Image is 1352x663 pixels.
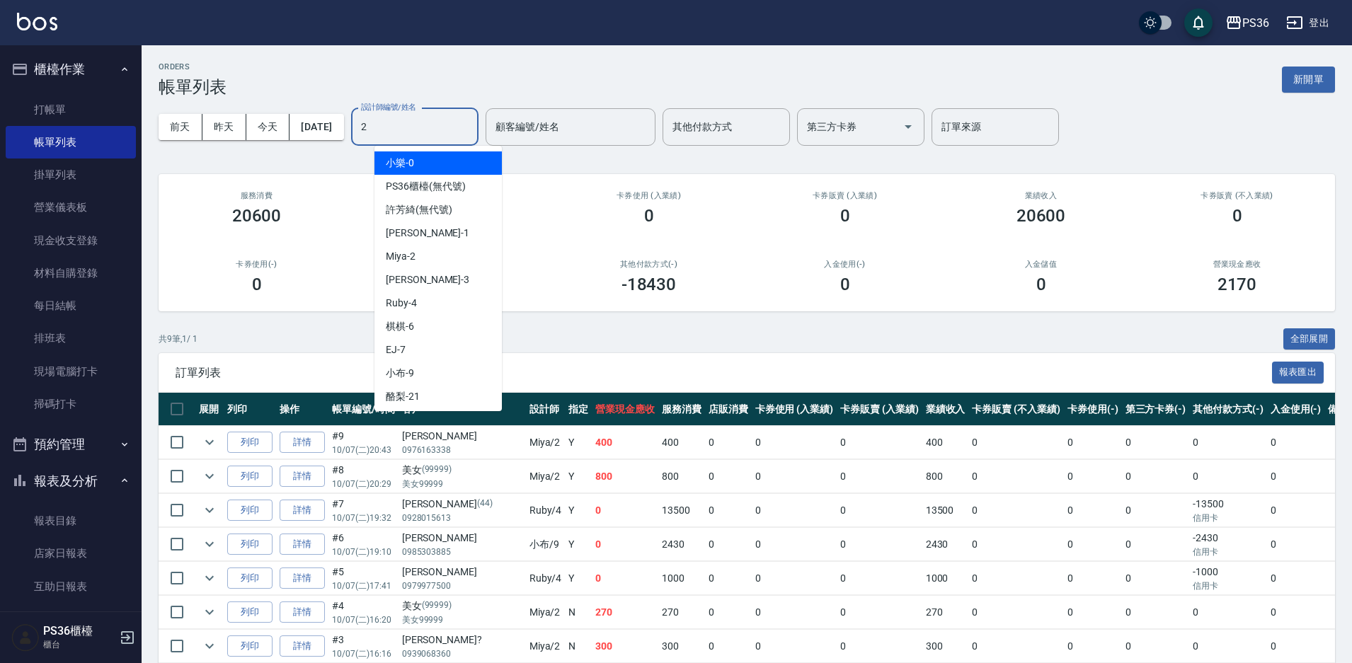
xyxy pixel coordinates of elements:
td: Miya /2 [526,596,566,629]
span: 訂單列表 [176,366,1272,380]
a: 材料自購登錄 [6,257,136,289]
td: 0 [592,528,658,561]
button: 預約管理 [6,426,136,463]
td: 2430 [658,528,705,561]
td: 400 [658,426,705,459]
td: 0 [968,426,1063,459]
td: -1000 [1189,562,1267,595]
h2: 業績收入 [960,191,1122,200]
a: 新開單 [1282,72,1335,86]
td: -2430 [1189,528,1267,561]
p: 櫃台 [43,638,115,651]
p: 0976163338 [402,444,522,456]
h2: 卡券販賣 (不入業績) [1156,191,1318,200]
p: (44) [477,497,493,512]
a: 詳情 [280,567,325,589]
td: Miya /2 [526,426,566,459]
td: 400 [922,426,969,459]
p: 10/07 (二) 20:29 [332,478,395,490]
button: 列印 [227,500,273,521]
td: 1000 [658,562,705,595]
td: Y [565,494,592,527]
button: save [1184,8,1213,37]
td: 800 [592,460,658,493]
td: 0 [1064,562,1122,595]
h2: 入金使用(-) [764,260,926,269]
h2: 營業現金應收 [1156,260,1318,269]
a: 打帳單 [6,93,136,126]
td: 0 [705,630,752,663]
td: 0 [705,460,752,493]
td: 0 [1267,528,1325,561]
button: 列印 [227,466,273,488]
th: 卡券販賣 (入業績) [837,393,922,426]
td: 0 [1064,460,1122,493]
td: 0 [968,562,1063,595]
td: 0 [1267,630,1325,663]
a: 排班表 [6,322,136,354]
th: 第三方卡券(-) [1122,393,1190,426]
button: 報表及分析 [6,463,136,500]
td: 0 [837,596,922,629]
div: [PERSON_NAME]? [402,633,522,647]
td: 0 [1189,426,1267,459]
a: 詳情 [280,601,325,623]
button: expand row [199,534,220,555]
a: 現場電腦打卡 [6,355,136,388]
th: 展開 [195,393,224,426]
td: 0 [1122,460,1190,493]
td: 400 [592,426,658,459]
span: [PERSON_NAME] -1 [386,226,469,241]
button: expand row [199,500,220,521]
h2: 其他付款方式(-) [568,260,730,269]
p: 0928015613 [402,512,522,524]
h3: 服務消費 [176,191,338,200]
td: 0 [1267,596,1325,629]
td: 0 [1267,562,1325,595]
th: 列印 [224,393,276,426]
td: 13500 [658,494,705,527]
td: 0 [1267,426,1325,459]
td: 0 [752,562,837,595]
td: 0 [837,494,922,527]
h3: 0 [252,275,262,294]
button: 登出 [1281,10,1335,36]
td: 小布 /9 [526,528,566,561]
button: PS36 [1220,8,1275,38]
div: [PERSON_NAME] [402,565,522,580]
th: 指定 [565,393,592,426]
td: 0 [837,528,922,561]
td: Y [565,562,592,595]
a: 互助日報表 [6,570,136,603]
button: 列印 [227,432,273,454]
a: 互助排行榜 [6,603,136,635]
h3: 20600 [1016,206,1066,226]
p: 10/07 (二) 16:16 [332,647,395,660]
p: 0985303885 [402,546,522,558]
label: 設計師編號/姓名 [361,102,416,113]
a: 詳情 [280,534,325,555]
p: 信用卡 [1193,580,1264,592]
td: 800 [658,460,705,493]
a: 掛單列表 [6,158,136,191]
td: 270 [658,596,705,629]
th: 業績收入 [922,393,969,426]
span: EJ -7 [386,342,406,357]
th: 服務消費 [658,393,705,426]
td: 0 [705,596,752,629]
td: Ruby /4 [526,494,566,527]
p: 信用卡 [1193,512,1264,524]
td: 0 [1064,426,1122,459]
td: 0 [968,460,1063,493]
td: 0 [1189,460,1267,493]
td: Miya /2 [526,460,566,493]
th: 設計師 [526,393,566,426]
span: Ruby -4 [386,296,417,311]
td: 13500 [922,494,969,527]
td: N [565,630,592,663]
a: 詳情 [280,500,325,521]
td: 0 [968,528,1063,561]
a: 每日結帳 [6,289,136,322]
a: 詳情 [280,635,325,657]
p: 美女99999 [402,478,522,490]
